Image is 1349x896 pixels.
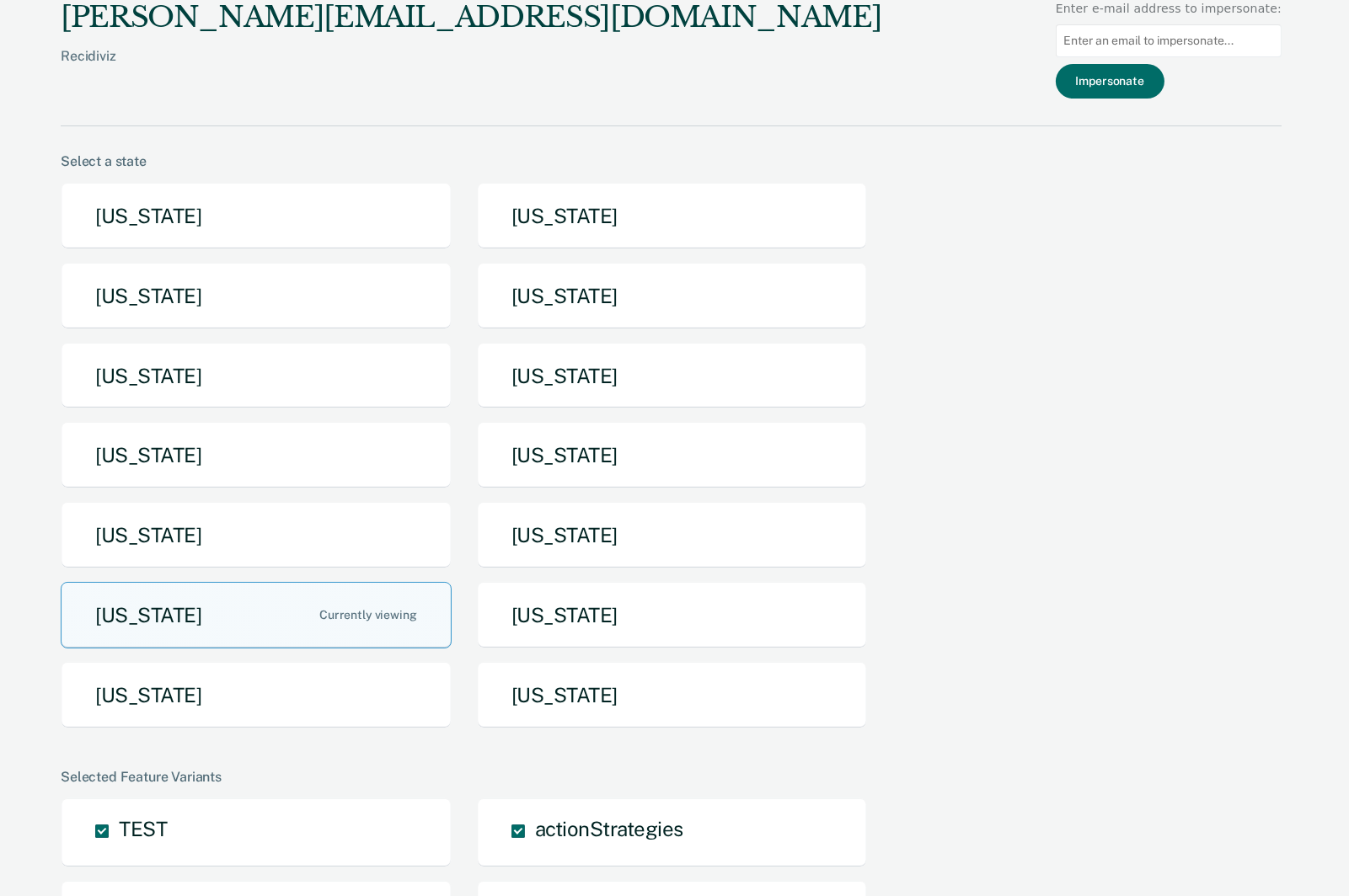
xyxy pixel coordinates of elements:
[477,263,868,329] button: [US_STATE]
[61,502,452,568] button: [US_STATE]
[61,263,452,329] button: [US_STATE]
[61,48,881,91] div: Recidiviz
[61,582,452,648] button: [US_STATE]
[61,422,452,488] button: [US_STATE]
[61,183,452,249] button: [US_STATE]
[477,183,868,249] button: [US_STATE]
[477,582,868,648] button: [US_STATE]
[61,662,452,728] button: [US_STATE]
[61,343,452,409] button: [US_STATE]
[1056,64,1164,99] button: Impersonate
[535,817,683,840] span: actionStrategies
[119,817,167,840] span: TEST
[477,343,868,409] button: [US_STATE]
[1056,24,1282,57] input: Enter an email to impersonate...
[477,422,868,488] button: [US_STATE]
[61,153,1282,169] div: Select a state
[477,502,868,568] button: [US_STATE]
[477,662,868,728] button: [US_STATE]
[61,769,1282,785] div: Selected Feature Variants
